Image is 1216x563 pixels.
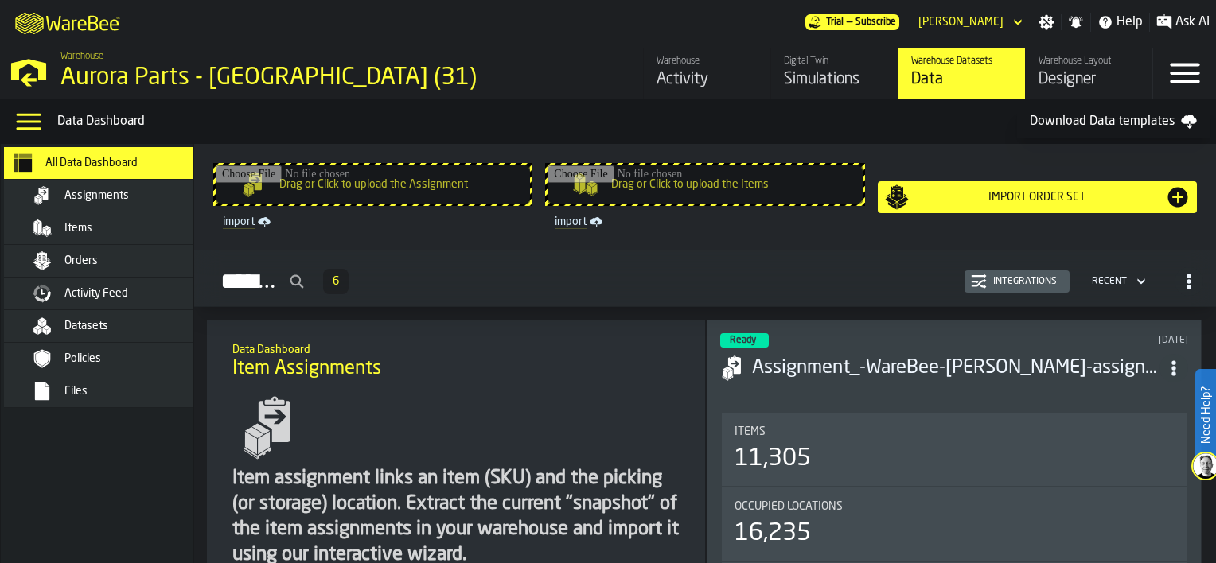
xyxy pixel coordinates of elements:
[64,189,129,202] span: Assignments
[770,48,898,99] a: link-to-/wh/i/aa2e4adb-2cd5-4688-aa4a-ec82bcf75d46/simulations
[64,254,98,267] span: Orders
[720,333,769,348] div: status-3 2
[910,191,1165,204] div: Import Order Set
[60,64,490,92] div: Aurora Parts - [GEOGRAPHIC_DATA] (31)
[752,355,1159,381] div: Assignment_-WareBee-Aurora Reno-assignment- 10012025.csv-2025-10-01
[60,51,103,62] span: Warehouse
[216,165,530,204] input: Drag or Click to upload the Assignment
[805,14,899,30] a: link-to-/wh/i/aa2e4adb-2cd5-4688-aa4a-ec82bcf75d46/pricing/
[657,56,758,67] div: Warehouse
[911,56,1012,67] div: Warehouse Datasets
[847,17,852,28] span: —
[232,356,381,382] span: Item Assignments
[1039,68,1140,91] div: Designer
[735,445,811,473] div: 11,305
[4,245,227,278] li: menu Orders
[735,519,811,548] div: 16,235
[735,500,1174,513] div: Title
[1092,276,1127,287] div: DropdownMenuValue-4
[735,500,843,513] span: Occupied Locations
[987,276,1063,287] div: Integrations
[1175,13,1210,32] span: Ask AI
[4,375,227,408] li: menu Files
[1091,13,1149,32] label: button-toggle-Help
[4,278,227,310] li: menu Activity Feed
[965,270,1070,293] button: button-Integrations
[855,17,896,28] span: Subscribe
[220,332,692,390] div: title-Item Assignments
[232,340,680,356] h2: Sub Title
[1197,371,1214,460] label: Need Help?
[722,487,1187,561] div: stat-Occupied Locations
[980,335,1189,346] div: Updated: 10/1/2025, 7:23:39 AM Created: 10/1/2025, 7:23:33 AM
[6,106,51,138] label: button-toggle-Data Menu
[1062,14,1090,30] label: button-toggle-Notifications
[216,212,529,231] a: link-to-/wh/i/aa2e4adb-2cd5-4688-aa4a-ec82bcf75d46/import/assignment/
[805,14,899,30] div: Menu Subscription
[752,355,1159,381] h3: Assignment_-WareBee-[PERSON_NAME]-assignment- 10012025.csv-2025-10-01
[194,250,1216,307] h2: button-Assignments
[333,276,339,287] span: 6
[735,425,1174,438] div: Title
[4,212,227,245] li: menu Items
[1017,106,1210,138] a: Download Data templates
[784,56,885,67] div: Digital Twin
[1085,272,1149,291] div: DropdownMenuValue-4
[1150,13,1216,32] label: button-toggle-Ask AI
[918,16,1004,29] div: DropdownMenuValue-Bob Lueken Lueken
[64,385,88,398] span: Files
[317,269,355,294] div: ButtonLoadMore-Load More-Prev-First-Last
[784,68,885,91] div: Simulations
[912,13,1026,32] div: DropdownMenuValue-Bob Lueken Lueken
[4,147,227,180] li: menu All Data Dashboard
[64,352,101,365] span: Policies
[64,222,92,235] span: Items
[64,320,108,332] span: Datasets
[45,157,138,169] span: All Data Dashboard
[826,17,844,28] span: Trial
[878,181,1197,213] button: button-Import Order Set
[898,48,1025,99] a: link-to-/wh/i/aa2e4adb-2cd5-4688-aa4a-ec82bcf75d46/data
[1153,48,1216,99] label: button-toggle-Menu
[657,68,758,91] div: Activity
[4,180,227,212] li: menu Assignments
[735,425,766,438] span: Items
[4,310,227,343] li: menu Datasets
[57,112,1017,131] div: Data Dashboard
[911,68,1012,91] div: Data
[548,165,862,204] input: Drag or Click to upload the Items
[1032,14,1061,30] label: button-toggle-Settings
[1025,48,1152,99] a: link-to-/wh/i/aa2e4adb-2cd5-4688-aa4a-ec82bcf75d46/designer
[548,212,861,231] a: link-to-/wh/i/aa2e4adb-2cd5-4688-aa4a-ec82bcf75d46/import/items/
[643,48,770,99] a: link-to-/wh/i/aa2e4adb-2cd5-4688-aa4a-ec82bcf75d46/feed/
[64,287,128,300] span: Activity Feed
[1117,13,1143,32] span: Help
[730,336,756,345] span: Ready
[4,343,227,375] li: menu Policies
[1039,56,1140,67] div: Warehouse Layout
[722,413,1187,486] div: stat-Items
